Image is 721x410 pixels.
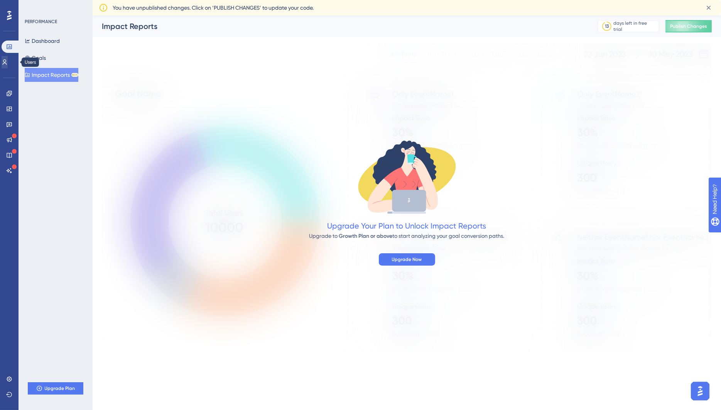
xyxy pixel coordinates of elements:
[328,221,486,230] span: Upgrade Your Plan to Unlock Impact Reports
[665,20,712,32] button: Publish Changes
[605,23,609,29] div: 13
[18,2,48,11] span: Need Help?
[25,68,78,82] button: Impact ReportsBETA
[392,256,422,263] span: Upgrade Now
[113,3,314,12] span: You have unpublished changes. Click on ‘PUBLISH CHANGES’ to update your code.
[71,73,78,77] div: BETA
[689,380,712,403] iframe: UserGuiding AI Assistant Launcher
[309,233,505,239] span: Upgrade to to start analyzing your goal conversion paths.
[379,253,435,266] button: Upgrade Now
[102,21,578,32] div: Impact Reports
[670,23,707,29] span: Publish Changes
[25,34,60,48] button: Dashboard
[45,385,75,391] span: Upgrade Plan
[25,51,46,65] button: Goals
[28,382,83,395] button: Upgrade Plan
[339,233,393,239] span: Growth Plan or above
[614,20,657,32] div: days left in free trial
[25,19,57,25] div: PERFORMANCE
